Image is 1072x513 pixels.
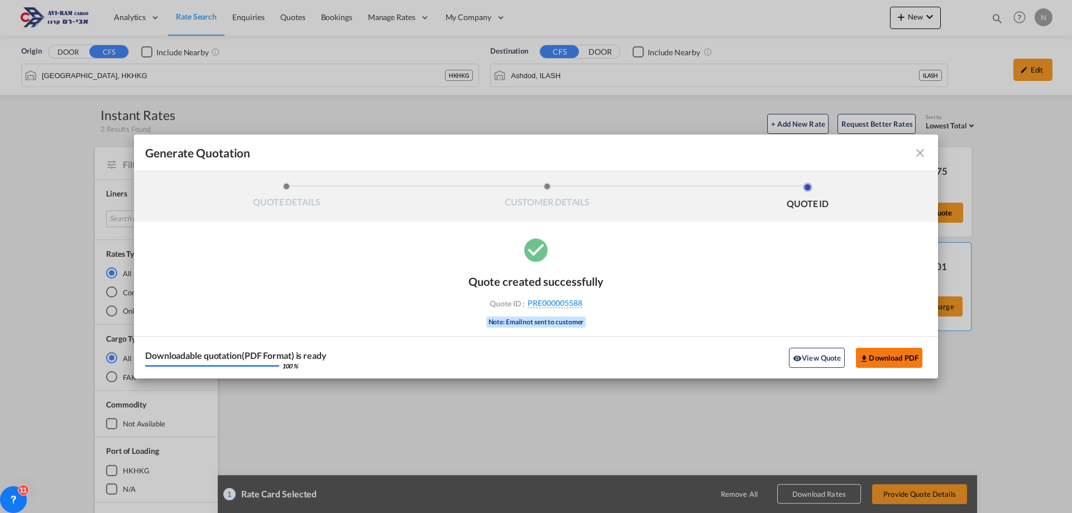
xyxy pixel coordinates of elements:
[145,351,327,360] div: Downloadable quotation(PDF Format) is ready
[522,236,550,263] md-icon: icon-checkbox-marked-circle
[789,348,845,368] button: icon-eyeView Quote
[860,354,869,363] md-icon: icon-download
[471,298,601,308] div: Quote ID :
[156,183,417,213] li: QUOTE DETAILS
[486,317,586,328] div: Note: Email not sent to customer
[145,146,250,160] span: Generate Quotation
[677,183,938,213] li: QUOTE ID
[528,298,582,308] span: PRE000005588
[468,275,604,288] div: Quote created successfully
[417,183,678,213] li: CUSTOMER DETAILS
[913,146,927,160] md-icon: icon-close fg-AAA8AD cursor m-0
[856,348,922,368] button: Download PDF
[793,354,802,363] md-icon: icon-eye
[134,135,938,378] md-dialog: Generate QuotationQUOTE ...
[282,363,298,369] div: 100 %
